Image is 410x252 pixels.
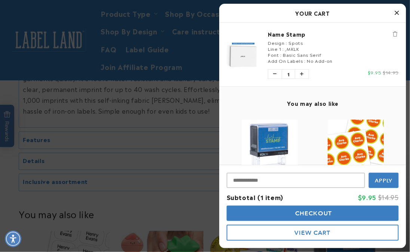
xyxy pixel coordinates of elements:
[227,100,399,107] h4: You may also like
[242,120,298,176] img: Clothing Stamp - Label Land
[285,45,299,52] span: ,MKLK
[268,51,279,58] span: Font
[282,45,284,52] span: :
[295,229,331,236] span: View Cart
[304,57,306,64] span: :
[280,51,282,58] span: :
[294,210,332,217] span: Checkout
[328,120,384,176] img: Water Bottle Labels - Label Land
[391,7,403,19] button: Close Cart
[227,112,313,243] div: product
[391,30,399,38] button: Remove Name Stamp
[268,57,303,64] span: Add On Labels
[227,225,399,241] button: View Cart
[227,173,365,188] input: Input Discount
[5,21,103,35] button: Is the ink in the name stamp waterproof?
[378,193,399,202] span: $14.95
[286,39,287,46] span: :
[313,112,399,243] div: product
[268,70,282,79] button: Decrease quantity of Name Stamp
[307,57,333,64] span: No Add-on
[268,30,399,38] a: Name Stamp
[369,173,399,188] button: Apply
[227,41,260,69] img: Name Stamp
[227,23,399,86] li: product
[227,7,399,19] h2: Your Cart
[268,39,285,46] span: Design
[268,45,281,52] span: Line 1
[283,51,322,58] span: Basic Sans Serif
[288,39,303,46] span: Spots
[227,206,399,221] button: Checkout
[295,70,309,79] button: Increase quantity of Name Stamp
[358,193,376,202] span: $9.95
[282,70,295,79] span: 1
[5,231,21,247] div: Accessibility Menu
[10,42,103,56] button: How many times can I use this stamp?
[368,69,382,76] span: $9.95
[227,193,283,202] span: Subtotal (1 item)
[383,69,399,76] span: $14.95
[375,177,393,184] span: Apply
